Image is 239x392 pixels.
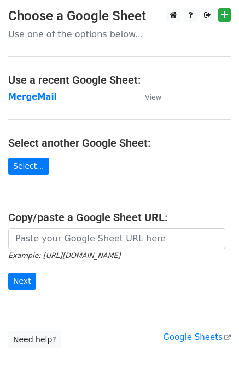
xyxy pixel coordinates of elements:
iframe: Chat Widget [184,339,239,392]
a: Google Sheets [163,332,231,342]
a: View [134,92,161,102]
a: MergeMail [8,92,57,102]
small: View [145,93,161,101]
h3: Choose a Google Sheet [8,8,231,24]
input: Next [8,273,36,290]
a: Need help? [8,331,61,348]
h4: Use a recent Google Sheet: [8,73,231,87]
h4: Select another Google Sheet: [8,136,231,149]
h4: Copy/paste a Google Sheet URL: [8,211,231,224]
p: Use one of the options below... [8,28,231,40]
small: Example: [URL][DOMAIN_NAME] [8,251,120,260]
a: Select... [8,158,49,175]
input: Paste your Google Sheet URL here [8,228,225,249]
